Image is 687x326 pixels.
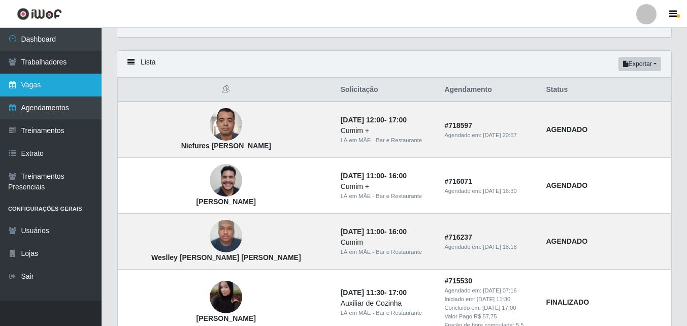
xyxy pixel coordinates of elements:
img: Tais Gonçalves Almeida [210,277,242,318]
strong: - [341,288,407,297]
time: 16:00 [388,172,407,180]
strong: AGENDADO [546,181,587,189]
strong: [PERSON_NAME] [197,198,256,206]
th: Agendamento [438,78,540,102]
div: Valor Pago: R$ 57,75 [444,312,534,321]
strong: # 716237 [444,233,472,241]
div: LÁ em MÃE - Bar e Restaurante [341,136,433,145]
img: CoreUI Logo [17,8,62,20]
strong: - [341,172,407,180]
div: Iniciado em: [444,295,534,304]
strong: [PERSON_NAME] [197,314,256,322]
strong: # 718597 [444,121,472,129]
time: [DATE] 11:30 [341,288,384,297]
div: Auxiliar de Cozinha [341,298,433,309]
time: [DATE] 11:00 [341,172,384,180]
strong: # 715530 [444,277,472,285]
strong: AGENDADO [546,125,587,134]
time: 16:00 [388,227,407,236]
div: Lista [117,51,671,78]
div: Cumim + [341,181,433,192]
div: Agendado em: [444,286,534,295]
strong: Weslley [PERSON_NAME] [PERSON_NAME] [151,253,301,262]
time: [DATE] 11:30 [477,296,510,302]
img: Niefures Neres da Silva [210,103,242,146]
div: LÁ em MÃE - Bar e Restaurante [341,309,433,317]
strong: FINALIZADO [546,298,589,306]
div: LÁ em MÃE - Bar e Restaurante [341,192,433,201]
div: LÁ em MÃE - Bar e Restaurante [341,248,433,256]
time: [DATE] 20:57 [483,132,516,138]
div: Agendado em: [444,243,534,251]
strong: AGENDADO [546,237,587,245]
button: Exportar [618,57,661,71]
div: Cumim [341,237,433,248]
time: 17:00 [388,288,407,297]
div: Agendado em: [444,187,534,195]
time: [DATE] 16:30 [483,188,516,194]
time: 17:00 [388,116,407,124]
div: Agendado em: [444,131,534,140]
time: [DATE] 18:18 [483,244,516,250]
time: [DATE] 11:00 [341,227,384,236]
img: Weslley Micael De Lima Oliveira [210,215,242,258]
time: [DATE] 12:00 [341,116,384,124]
strong: - [341,227,407,236]
div: Cumim + [341,125,433,136]
time: [DATE] 07:16 [483,287,516,294]
img: Higor Henrique Farias [210,159,242,202]
time: [DATE] 17:00 [482,305,516,311]
strong: Niefures [PERSON_NAME] [181,142,271,150]
div: Concluido em: [444,304,534,312]
strong: - [341,116,407,124]
th: Status [540,78,671,102]
strong: # 716071 [444,177,472,185]
th: Solicitação [335,78,439,102]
